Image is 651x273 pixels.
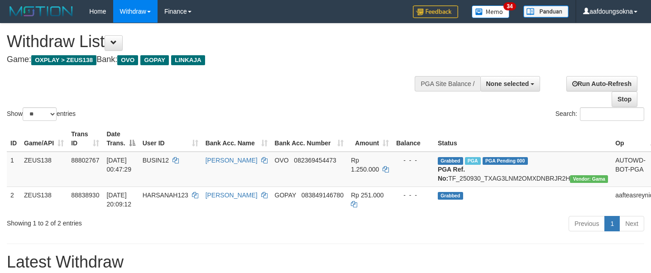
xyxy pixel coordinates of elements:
th: Balance [393,126,434,152]
th: ID [7,126,20,152]
th: Bank Acc. Number: activate to sort column ascending [271,126,348,152]
span: [DATE] 20:09:12 [106,192,131,208]
button: None selected [480,76,541,91]
th: Date Trans.: activate to sort column descending [103,126,139,152]
span: Grabbed [438,192,463,200]
span: 88802767 [71,157,99,164]
span: None selected [486,80,529,87]
span: GOPAY [140,55,169,65]
div: - - - [396,191,431,200]
select: Showentries [23,107,57,121]
a: [PERSON_NAME] [206,192,258,199]
span: OVO [117,55,138,65]
img: Button%20Memo.svg [472,5,510,18]
th: Status [434,126,612,152]
span: 88838930 [71,192,99,199]
td: 1 [7,152,20,187]
th: Trans ID: activate to sort column ascending [67,126,103,152]
span: GOPAY [275,192,296,199]
img: Feedback.jpg [413,5,458,18]
label: Show entries [7,107,76,121]
a: [PERSON_NAME] [206,157,258,164]
a: Run Auto-Refresh [566,76,637,91]
div: Showing 1 to 2 of 2 entries [7,215,264,228]
span: HARSANAH123 [143,192,188,199]
td: TF_250930_TXAG3LNM2OMXDNBRJR2H [434,152,612,187]
a: Next [619,216,644,231]
th: Game/API: activate to sort column ascending [20,126,67,152]
label: Search: [555,107,644,121]
img: panduan.png [523,5,569,18]
span: [DATE] 00:47:29 [106,157,131,173]
span: Vendor URL: https://trx31.1velocity.biz [570,175,608,183]
span: Copy 083849146780 to clipboard [302,192,344,199]
td: 2 [7,187,20,212]
a: Previous [569,216,605,231]
span: Copy 082369454473 to clipboard [294,157,336,164]
img: MOTION_logo.png [7,5,76,18]
span: Marked by aafsreyleap [465,157,481,165]
div: PGA Site Balance / [415,76,480,91]
span: LINKAJA [171,55,205,65]
h1: Latest Withdraw [7,253,644,271]
span: Rp 1.250.000 [351,157,379,173]
th: Amount: activate to sort column ascending [347,126,393,152]
a: Stop [612,91,637,107]
td: ZEUS138 [20,187,67,212]
th: Bank Acc. Name: activate to sort column ascending [202,126,271,152]
div: - - - [396,156,431,165]
span: Rp 251.000 [351,192,383,199]
h1: Withdraw List [7,33,425,51]
input: Search: [580,107,644,121]
th: User ID: activate to sort column ascending [139,126,202,152]
h4: Game: Bank: [7,55,425,64]
span: OVO [275,157,289,164]
span: OXPLAY > ZEUS138 [31,55,96,65]
td: ZEUS138 [20,152,67,187]
span: 34 [503,2,516,10]
a: 1 [604,216,620,231]
span: BUSIN12 [143,157,169,164]
span: PGA Pending [483,157,528,165]
b: PGA Ref. No: [438,166,465,182]
span: Grabbed [438,157,463,165]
